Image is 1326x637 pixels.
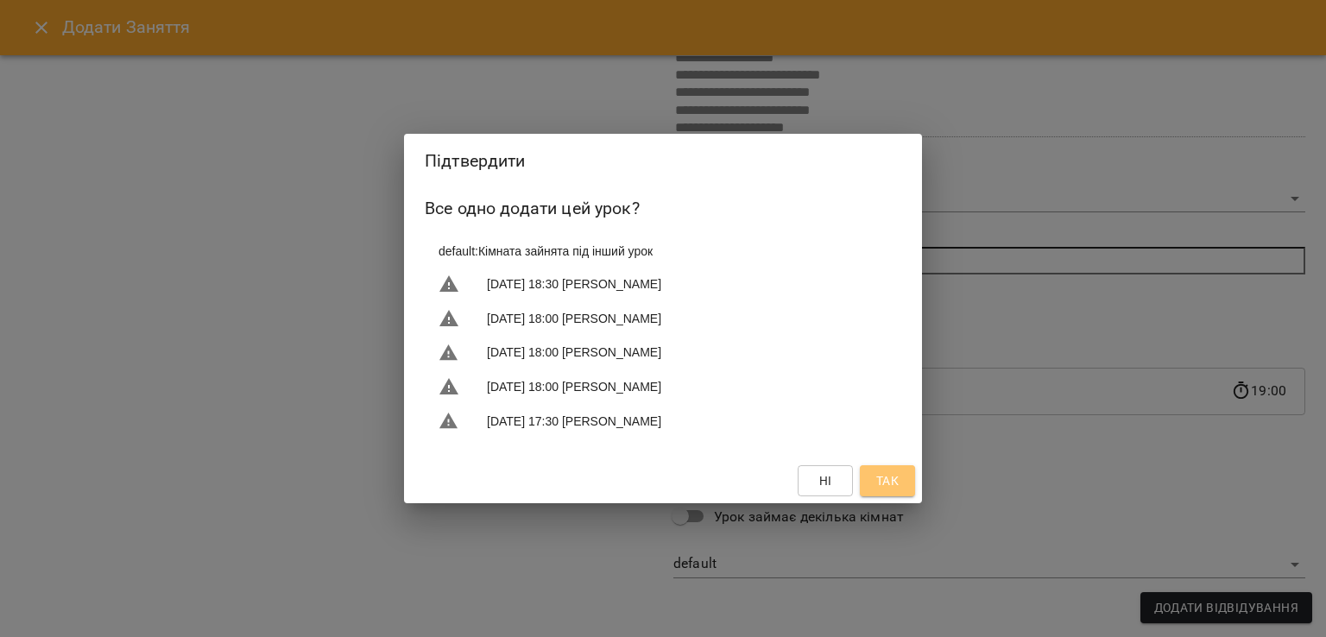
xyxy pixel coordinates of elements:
[425,404,901,438] li: [DATE] 17:30 [PERSON_NAME]
[798,465,853,496] button: Ні
[425,195,901,222] h6: Все одно додати цей урок?
[819,470,832,491] span: Ні
[876,470,899,491] span: Так
[860,465,915,496] button: Так
[425,336,901,370] li: [DATE] 18:00 [PERSON_NAME]
[425,301,901,336] li: [DATE] 18:00 [PERSON_NAME]
[425,267,901,301] li: [DATE] 18:30 [PERSON_NAME]
[425,369,901,404] li: [DATE] 18:00 [PERSON_NAME]
[425,148,901,174] h2: Підтвердити
[425,236,901,267] li: default : Кімната зайнята під інший урок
